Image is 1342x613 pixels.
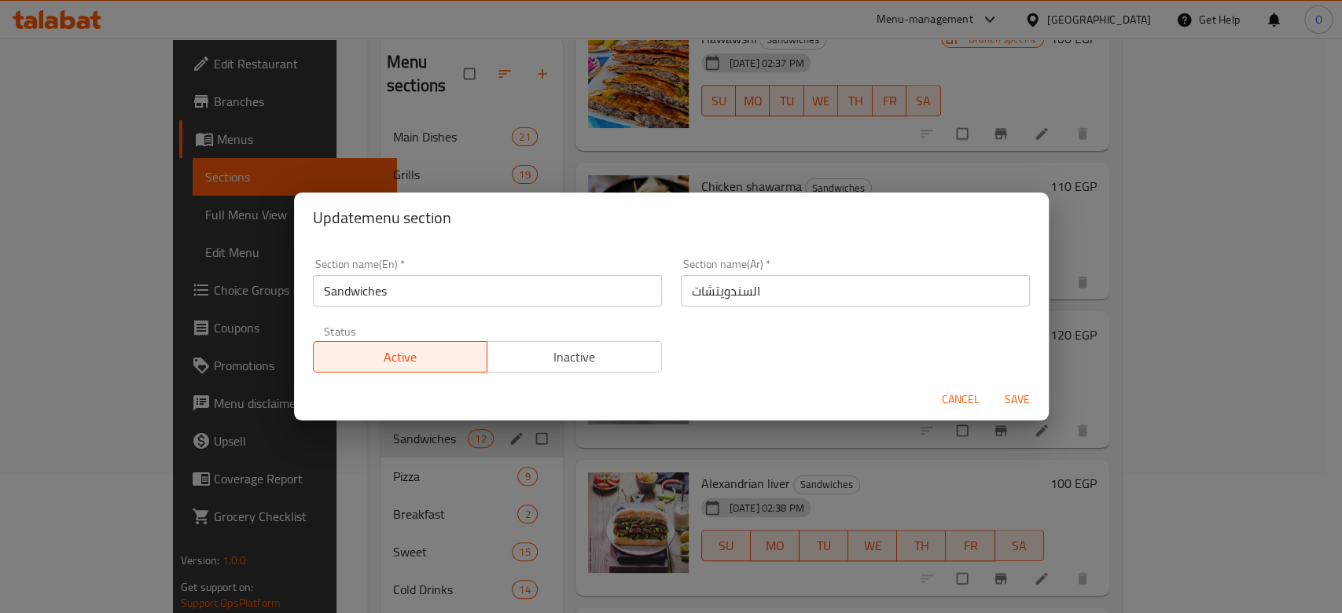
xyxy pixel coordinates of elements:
button: Cancel [936,385,986,414]
span: Active [320,346,482,369]
h2: Update menu section [313,205,1030,230]
input: Please enter section name(en) [313,275,662,306]
span: Save [998,390,1036,409]
button: Inactive [487,341,662,373]
span: Cancel [942,390,980,409]
span: Inactive [494,346,656,369]
button: Active [313,341,488,373]
input: Please enter section name(ar) [681,275,1030,306]
button: Save [992,385,1042,414]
